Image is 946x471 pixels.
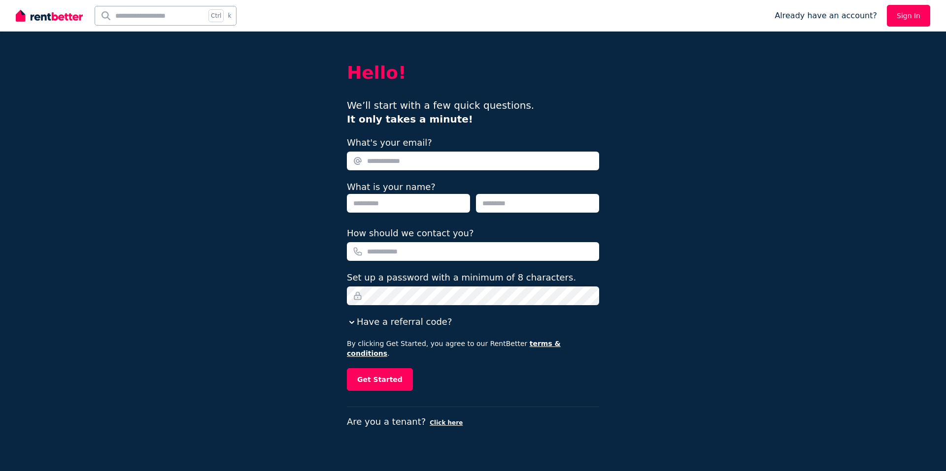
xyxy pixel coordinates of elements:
[16,8,83,23] img: RentBetter
[347,99,534,125] span: We’ll start with a few quick questions.
[347,339,599,358] p: By clicking Get Started, you agree to our RentBetter .
[347,315,452,329] button: Have a referral code?
[347,63,599,83] h2: Hello!
[347,113,473,125] b: It only takes a minute!
[347,271,576,284] label: Set up a password with a minimum of 8 characters.
[775,10,877,22] span: Already have an account?
[347,182,436,192] label: What is your name?
[208,9,224,22] span: Ctrl
[430,419,463,427] button: Click here
[347,136,432,150] label: What's your email?
[228,12,231,20] span: k
[347,226,474,240] label: How should we contact you?
[887,5,930,27] a: Sign In
[347,415,599,429] p: Are you a tenant?
[347,368,413,391] button: Get Started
